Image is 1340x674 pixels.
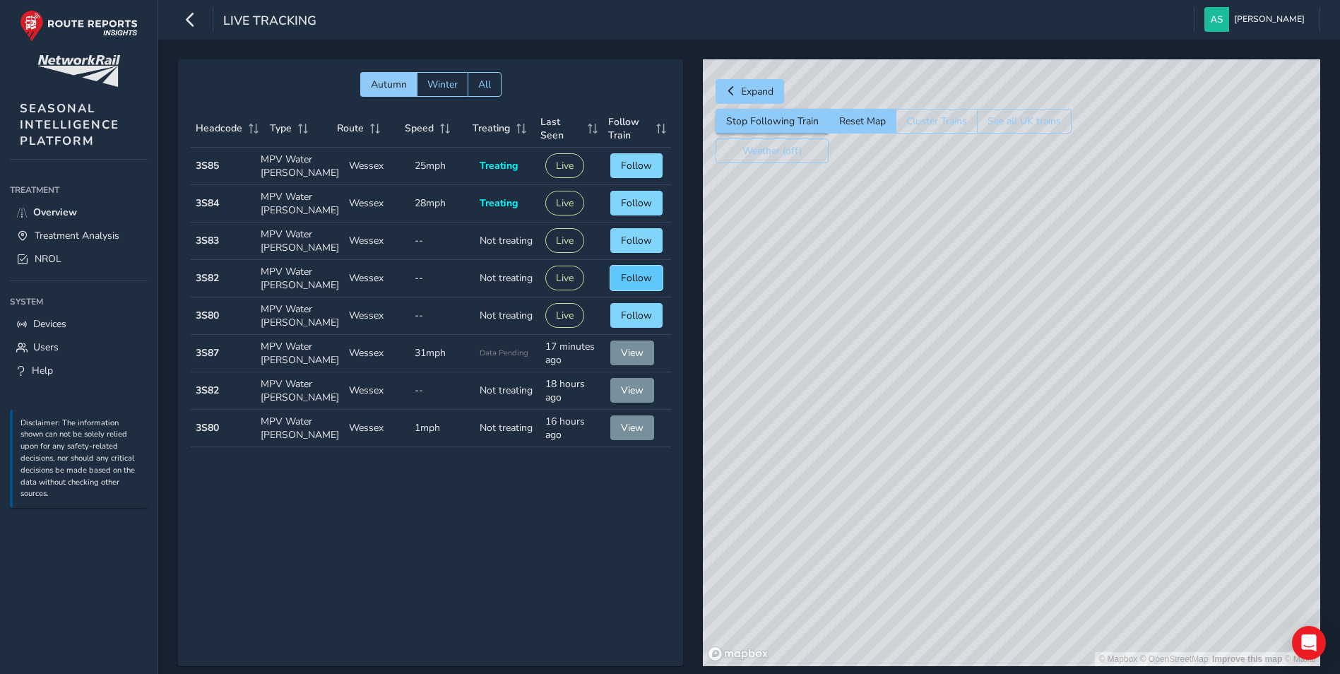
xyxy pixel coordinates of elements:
[256,410,344,447] td: MPV Water [PERSON_NAME]
[196,346,219,360] strong: 3S87
[716,138,829,163] button: Weather (off)
[196,421,219,434] strong: 3S80
[196,309,219,322] strong: 3S80
[256,185,344,223] td: MPV Water [PERSON_NAME]
[540,115,582,142] span: Last Seen
[10,312,148,336] a: Devices
[20,10,138,42] img: rr logo
[610,303,663,328] button: Follow
[475,223,540,260] td: Not treating
[10,336,148,359] a: Users
[10,247,148,271] a: NROL
[33,206,77,219] span: Overview
[256,148,344,185] td: MPV Water [PERSON_NAME]
[410,223,475,260] td: --
[468,72,502,97] button: All
[256,372,344,410] td: MPV Water [PERSON_NAME]
[410,372,475,410] td: --
[10,179,148,201] div: Treatment
[475,372,540,410] td: Not treating
[610,266,663,290] button: Follow
[480,348,528,358] span: Data Pending
[371,78,407,91] span: Autumn
[417,72,468,97] button: Winter
[475,297,540,335] td: Not treating
[621,159,652,172] span: Follow
[10,201,148,224] a: Overview
[540,372,606,410] td: 18 hours ago
[256,297,344,335] td: MPV Water [PERSON_NAME]
[344,410,410,447] td: Wessex
[829,109,896,134] button: Reset Map
[473,122,510,135] span: Treating
[196,159,219,172] strong: 3S85
[10,224,148,247] a: Treatment Analysis
[410,148,475,185] td: 25mph
[344,185,410,223] td: Wessex
[475,410,540,447] td: Not treating
[256,223,344,260] td: MPV Water [PERSON_NAME]
[405,122,434,135] span: Speed
[716,109,829,134] button: Stop Following Train
[344,372,410,410] td: Wessex
[540,335,606,372] td: 17 minutes ago
[610,191,663,215] button: Follow
[344,335,410,372] td: Wessex
[610,341,654,365] button: View
[621,196,652,210] span: Follow
[1292,626,1326,660] div: Open Intercom Messenger
[256,260,344,297] td: MPV Water [PERSON_NAME]
[35,252,61,266] span: NROL
[223,12,316,32] span: Live Tracking
[37,55,120,87] img: customer logo
[545,303,584,328] button: Live
[1204,7,1310,32] button: [PERSON_NAME]
[1204,7,1229,32] img: diamond-layout
[608,115,651,142] span: Follow Train
[610,228,663,253] button: Follow
[610,415,654,440] button: View
[621,309,652,322] span: Follow
[337,122,364,135] span: Route
[977,109,1072,134] button: See all UK trains
[621,421,644,434] span: View
[475,260,540,297] td: Not treating
[480,159,518,172] span: Treating
[10,291,148,312] div: System
[270,122,292,135] span: Type
[410,410,475,447] td: 1mph
[10,359,148,382] a: Help
[360,72,417,97] button: Autumn
[33,317,66,331] span: Devices
[1234,7,1305,32] span: [PERSON_NAME]
[545,191,584,215] button: Live
[196,196,219,210] strong: 3S84
[478,78,491,91] span: All
[716,79,784,104] button: Expand
[196,384,219,397] strong: 3S82
[741,85,773,98] span: Expand
[427,78,458,91] span: Winter
[545,153,584,178] button: Live
[344,260,410,297] td: Wessex
[410,297,475,335] td: --
[410,335,475,372] td: 31mph
[33,341,59,354] span: Users
[621,346,644,360] span: View
[256,335,344,372] td: MPV Water [PERSON_NAME]
[344,148,410,185] td: Wessex
[196,234,219,247] strong: 3S83
[896,109,977,134] button: Cluster Trains
[540,410,606,447] td: 16 hours ago
[621,234,652,247] span: Follow
[410,185,475,223] td: 28mph
[344,297,410,335] td: Wessex
[545,228,584,253] button: Live
[32,364,53,377] span: Help
[621,384,644,397] span: View
[410,260,475,297] td: --
[610,153,663,178] button: Follow
[196,122,242,135] span: Headcode
[480,196,518,210] span: Treating
[20,100,119,149] span: SEASONAL INTELLIGENCE PLATFORM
